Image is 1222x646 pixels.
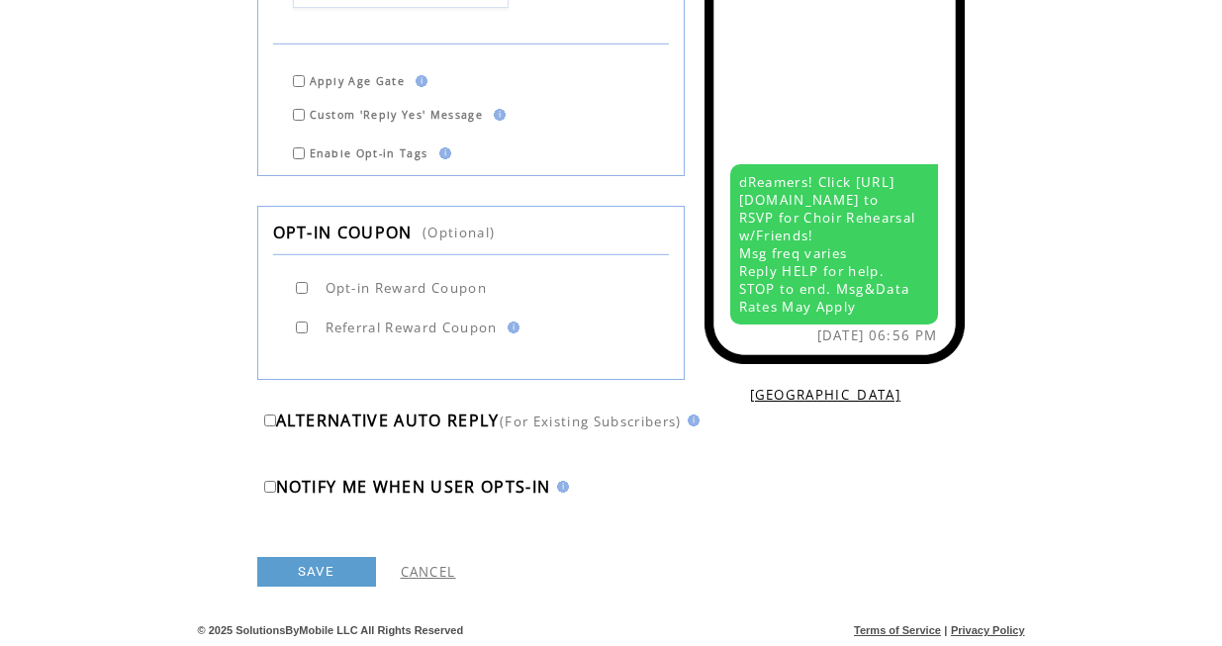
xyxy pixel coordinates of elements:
[951,624,1025,636] a: Privacy Policy
[257,557,376,587] a: SAVE
[500,413,682,430] span: (For Existing Subscribers)
[273,222,413,243] span: OPT-IN COUPON
[310,146,428,160] span: Enable Opt-in Tags
[276,410,500,431] span: ALTERNATIVE AUTO REPLY
[410,75,427,87] img: help.gif
[682,415,700,426] img: help.gif
[488,109,506,121] img: help.gif
[739,173,916,316] span: dReamers! Click [URL][DOMAIN_NAME] to RSVP for Choir Rehearsal w/Friends! Msg freq varies Reply H...
[310,74,406,88] span: Apply Age Gate
[423,224,495,241] span: (Optional)
[502,322,519,333] img: help.gif
[944,624,947,636] span: |
[551,481,569,493] img: help.gif
[326,279,488,297] span: Opt-in Reward Coupon
[276,476,551,498] span: NOTIFY ME WHEN USER OPTS-IN
[198,624,464,636] span: © 2025 SolutionsByMobile LLC All Rights Reserved
[433,147,451,159] img: help.gif
[310,108,484,122] span: Custom 'Reply Yes' Message
[750,386,901,404] a: [GEOGRAPHIC_DATA]
[401,563,456,581] a: CANCEL
[326,319,498,336] span: Referral Reward Coupon
[854,624,941,636] a: Terms of Service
